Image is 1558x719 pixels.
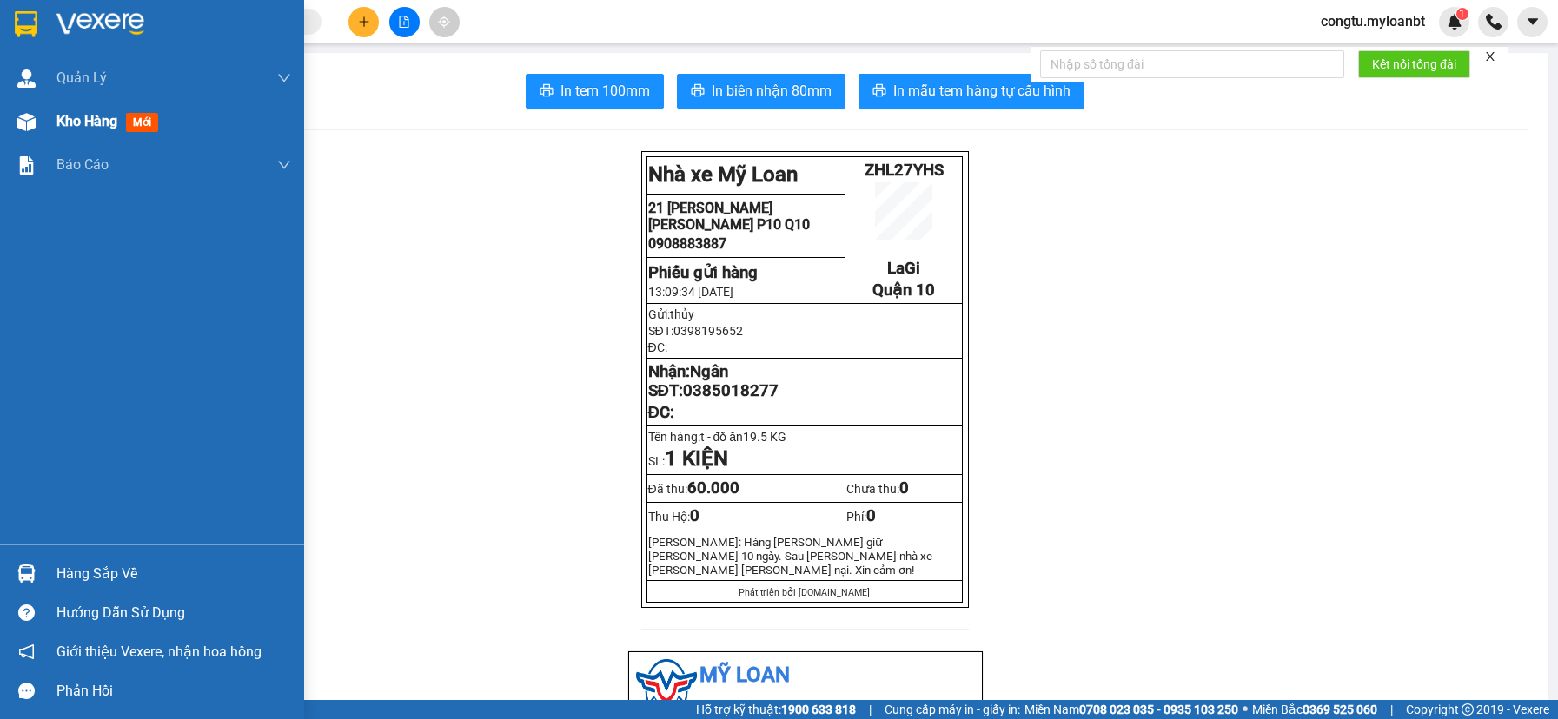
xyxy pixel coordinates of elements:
span: 1 [1459,8,1465,20]
span: 13:09:34 [DATE] [648,285,733,299]
img: icon-new-feature [1447,14,1462,30]
span: | [869,700,872,719]
span: Giới thiệu Vexere, nhận hoa hồng [56,641,262,663]
button: printerIn tem 100mm [526,74,664,109]
span: In mẫu tem hàng tự cấu hình [893,80,1071,102]
span: ⚪️ [1243,706,1248,713]
span: close [1484,50,1496,63]
td: Thu Hộ: [646,503,845,531]
span: 60.000 [687,478,739,498]
strong: KIỆN [677,446,728,471]
span: Ngân [690,362,728,381]
span: 0908883887 [648,235,726,252]
input: Nhập số tổng đài [1040,50,1344,78]
button: aim [429,7,460,37]
div: Hướng dẫn sử dụng [56,600,291,626]
span: SĐT: [648,324,743,338]
span: notification [18,643,35,660]
td: Chưa thu: [845,475,963,503]
strong: Nhà xe Mỹ Loan [648,162,798,187]
img: solution-icon [17,156,36,175]
span: down [277,158,291,172]
span: aim [438,16,450,28]
strong: Phiếu gửi hàng [7,113,116,132]
span: down [277,71,291,85]
strong: 1900 633 818 [781,703,856,716]
span: ZHL27YHS [865,161,944,180]
button: caret-down [1517,7,1548,37]
span: mới [126,113,158,132]
sup: 1 [1456,8,1468,20]
img: logo-vxr [15,11,37,37]
img: warehouse-icon [17,69,36,88]
span: caret-down [1525,14,1541,30]
span: [PERSON_NAME]: Hàng [PERSON_NAME] giữ [PERSON_NAME] 10 ngày. Sau [PERSON_NAME] nhà xe [PERSON... [648,536,932,577]
strong: 0369 525 060 [1303,703,1377,716]
span: ĐC: [648,403,674,422]
span: 0398195652 [673,324,743,338]
p: Gửi: [648,307,961,321]
button: Kết nối tổng đài [1358,50,1470,78]
span: 0 [866,506,876,525]
span: 1 [665,446,677,471]
strong: Phiếu gửi hàng [648,263,758,282]
button: file-add [389,7,420,37]
span: Phát triển bởi [DOMAIN_NAME] [739,587,870,598]
span: 0385018277 [683,381,779,400]
img: warehouse-icon [17,564,36,583]
span: Miền Bắc [1252,700,1377,719]
span: In biên nhận 80mm [712,80,832,102]
span: Quận 10 [872,280,935,300]
span: congtu.myloanbt [1307,10,1439,32]
span: | [1390,700,1393,719]
strong: Nhà xe Mỹ Loan [7,7,156,31]
span: ĐC: [648,340,667,354]
span: t - đồ ăn [700,430,795,444]
div: Hàng sắp về [56,561,291,587]
span: 19.5 KG [743,430,786,444]
td: Phí: [845,503,963,531]
span: copyright [1462,703,1474,716]
button: printerIn biên nhận 80mm [677,74,845,109]
strong: 0708 023 035 - 0935 103 250 [1079,703,1238,716]
span: Quản Lý [56,67,107,89]
span: question-circle [18,604,35,621]
span: 0 [690,506,699,525]
li: Mỹ Loan [636,659,975,692]
span: message [18,683,35,699]
p: Tên hàng: [648,430,961,444]
span: plus [358,16,370,28]
span: 21 [PERSON_NAME] [PERSON_NAME] P10 Q10 [648,200,810,233]
span: printer [872,83,886,100]
td: Đã thu: [646,475,845,503]
img: warehouse-icon [17,113,36,131]
span: printer [691,83,705,100]
strong: Nhận: SĐT: [648,362,779,400]
span: Hỗ trợ kỹ thuật: [696,700,856,719]
span: LaGi [887,259,920,278]
button: plus [348,7,379,37]
span: 0908883887 [7,89,85,105]
span: 0 [899,478,909,498]
span: ZHL27YHS [169,10,248,29]
span: Miền Nam [1024,700,1238,719]
span: In tem 100mm [560,80,650,102]
span: SL: [648,454,728,468]
span: Báo cáo [56,154,109,175]
img: phone-icon [1486,14,1502,30]
span: LaGi [191,110,224,129]
span: thủy [670,307,694,321]
span: file-add [398,16,410,28]
button: printerIn mẫu tem hàng tự cấu hình [859,74,1084,109]
span: 21 [PERSON_NAME] [PERSON_NAME] P10 Q10 [7,36,140,86]
span: Cung cấp máy in - giấy in: [885,700,1020,719]
span: printer [540,83,554,100]
span: Kho hàng [56,113,117,129]
div: Phản hồi [56,678,291,704]
span: Kết nối tổng đài [1372,55,1456,74]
